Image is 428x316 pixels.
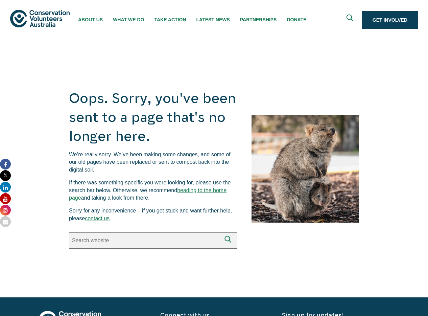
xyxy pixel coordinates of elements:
span: Take Action [154,17,186,22]
span: What We Do [113,17,144,22]
a: Get Involved [362,11,418,29]
span: Partnerships [240,17,277,22]
p: If there was something specific you were looking for, please use the search bar below. Otherwise,... [69,179,237,202]
a: contact us [85,216,110,221]
span: Donate [287,17,306,22]
img: logo.svg [10,10,70,27]
span: Expand search box [346,15,355,26]
h1: Oops. Sorry, you've been sent to a page that's no longer here. [69,89,237,145]
button: Expand search box Close search box [342,12,359,28]
span: Latest News [196,17,230,22]
p: We’re really sorry. We’ve been making some changes, and some of our old pages have been replaced ... [69,151,237,174]
span: About Us [78,17,103,22]
a: heading to the home page [69,187,227,201]
input: Search website [69,232,221,249]
p: Sorry for any inconvenience – if you get stuck and want further help, please . [69,207,237,222]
